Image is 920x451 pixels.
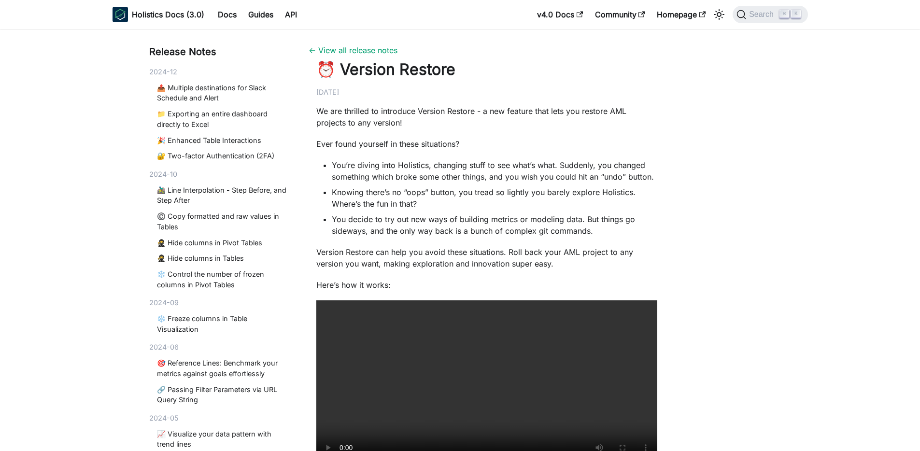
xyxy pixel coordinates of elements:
a: Guides [242,7,279,22]
a: ❄️ Control the number of frozen columns in Pivot Tables [157,269,289,290]
a: 🔗 Passing Filter Parameters via URL Query String [157,384,289,405]
button: Switch between dark and light mode (currently light mode) [711,7,727,22]
a: ❄️ Freeze columns in Table Visualization [157,313,289,334]
a: 📈 Visualize your data pattern with trend lines [157,429,289,450]
a: HolisticsHolistics Docs (3.0) [113,7,204,22]
div: 2024-06 [149,342,293,352]
p: Ever found yourself in these situations? [316,138,657,150]
a: Docs [212,7,242,22]
a: 📁 Exporting an entire dashboard directly to Excel [157,109,289,129]
time: [DATE] [316,88,339,96]
div: Release Notes [149,44,293,59]
nav: Blog recent posts navigation [149,44,293,451]
a: 🚵🏾‍♂️ Line Interpolation - Step Before, and Step After [157,185,289,206]
div: 2024-12 [149,67,293,77]
a: API [279,7,303,22]
kbd: ⌘ [779,10,789,18]
a: Homepage [651,7,711,22]
div: 2024-09 [149,297,293,308]
div: 2024-05 [149,413,293,423]
p: Version Restore can help you avoid these situations. Roll back your AML project to any version yo... [316,246,657,269]
a: 🎉 Enhanced Table Interactions [157,135,289,146]
a: 🔐 Two-factor Authentication (2FA) [157,151,289,161]
a: 🥷 Hide columns in Pivot Tables [157,238,289,248]
li: You’re diving into Holistics, changing stuff to see what’s what. Suddenly, you changed something ... [332,159,657,183]
a: 📤 Multiple destinations for Slack Schedule and Alert [157,83,289,103]
a: Community [589,7,651,22]
div: 2024-10 [149,169,293,180]
a: 🥷 Hide columns in Tables [157,253,289,264]
a: ©️ Copy formatted and raw values in Tables [157,211,289,232]
kbd: K [791,10,801,18]
li: You decide to try out new ways of building metrics or modeling data. But things go sideways, and ... [332,213,657,237]
a: v4.0 Docs [531,7,589,22]
p: We are thrilled to introduce Version Restore - a new feature that lets you restore AML projects t... [316,105,657,128]
li: Knowing there’s no “oops” button, you tread so lightly you barely explore Holistics. Where’s the ... [332,186,657,210]
a: 🎯 Reference Lines: Benchmark your metrics against goals effortlessly [157,358,289,379]
b: Holistics Docs (3.0) [132,9,204,20]
a: ← View all release notes [309,45,397,55]
span: Search [746,10,779,19]
p: Here’s how it works: [316,279,657,291]
button: Search [733,6,807,23]
img: Holistics [113,7,128,22]
h1: ⏰ Version Restore [316,60,657,79]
